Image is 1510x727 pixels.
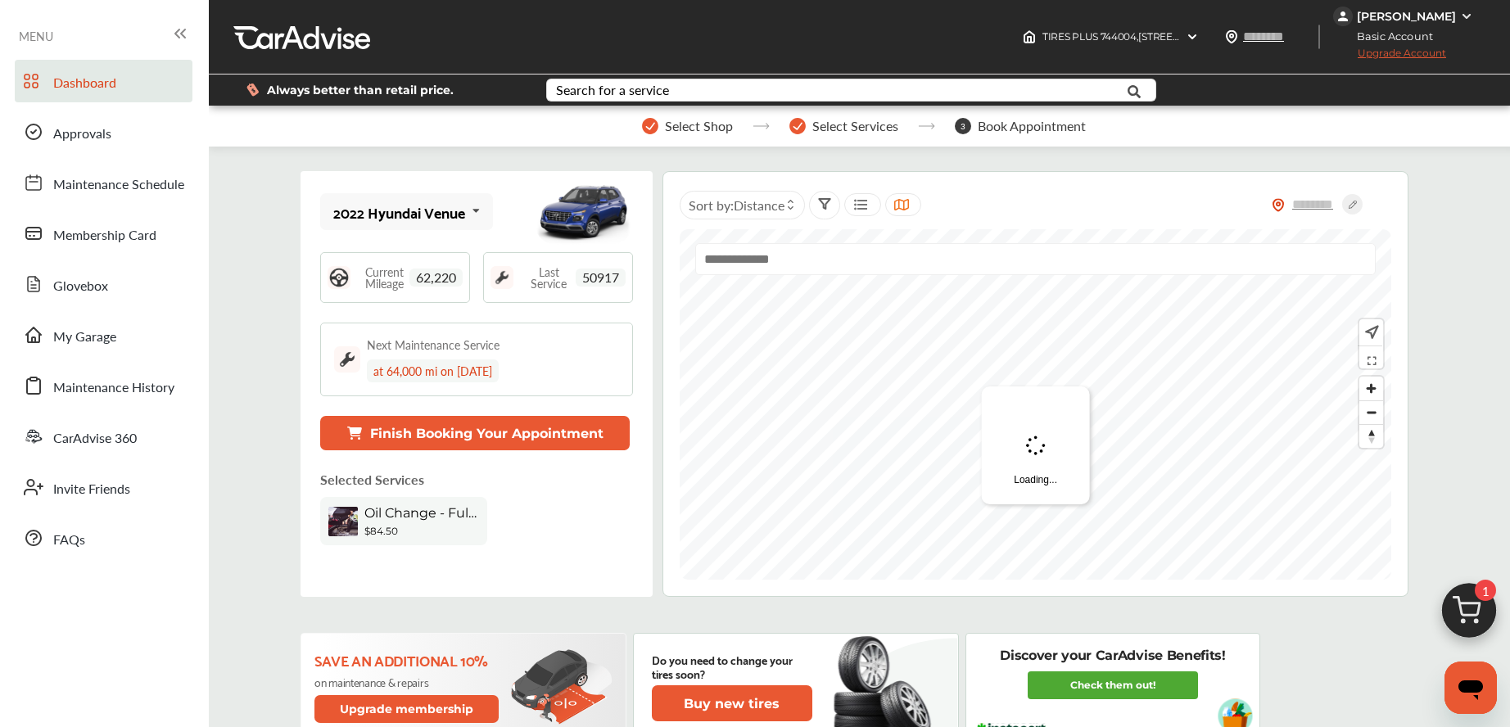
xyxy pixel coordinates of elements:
div: Loading... [981,386,1090,504]
img: mobile_50117_st0640_046.png [535,175,633,249]
p: Save an additional 10% [314,651,502,669]
span: My Garage [53,327,116,348]
iframe: Button to launch messaging window [1444,662,1497,714]
a: Glovebox [15,263,192,305]
a: CarAdvise 360 [15,415,192,458]
img: oil-change-thumb.jpg [328,507,358,536]
span: Maintenance History [53,377,174,399]
span: Maintenance Schedule [53,174,184,196]
span: Distance [734,196,784,214]
a: Dashboard [15,60,192,102]
a: Approvals [15,111,192,153]
span: 62,220 [409,269,463,287]
img: jVpblrzwTbfkPYzPPzSLxeg0AAAAASUVORK5CYII= [1333,7,1353,26]
div: [PERSON_NAME] [1357,9,1456,24]
canvas: Map [680,229,1508,580]
span: Select Services [812,119,898,133]
div: 2022 Hyundai Venue [333,204,465,220]
p: Selected Services [320,470,424,489]
img: maintenance_logo [491,266,513,289]
p: on maintenance & repairs [314,675,502,689]
span: Upgrade Account [1333,47,1446,67]
span: Membership Card [53,225,156,246]
a: Check them out! [1028,671,1198,699]
button: Zoom out [1359,400,1383,424]
a: Maintenance Schedule [15,161,192,204]
button: Reset bearing to north [1359,424,1383,448]
img: maintenance_logo [334,346,360,373]
b: $84.50 [364,525,398,537]
div: at 64,000 mi on [DATE] [367,359,499,382]
a: Membership Card [15,212,192,255]
img: stepper-checkmark.b5569197.svg [789,118,806,134]
span: Book Appointment [978,119,1086,133]
button: Zoom in [1359,377,1383,400]
span: Dashboard [53,73,116,94]
img: stepper-checkmark.b5569197.svg [642,118,658,134]
span: Approvals [53,124,111,145]
img: stepper-arrow.e24c07c6.svg [753,123,770,129]
img: dollor_label_vector.a70140d1.svg [246,83,259,97]
span: Glovebox [53,276,108,297]
span: Oil Change - Full-synthetic [364,505,479,521]
span: Sort by : [689,196,784,214]
span: TIRES PLUS 744004 , [STREET_ADDRESS] Bradenton , FL 34209 [1042,30,1332,43]
span: 1 [1475,580,1496,601]
span: Last Service [522,266,576,289]
a: Invite Friends [15,466,192,508]
img: header-down-arrow.9dd2ce7d.svg [1186,30,1199,43]
img: update-membership.81812027.svg [511,649,613,725]
img: location_vector.a44bc228.svg [1225,30,1238,43]
div: Search for a service [556,84,669,97]
a: Maintenance History [15,364,192,407]
button: Buy new tires [652,685,812,721]
span: MENU [19,29,53,43]
img: header-divider.bc55588e.svg [1318,25,1320,49]
img: stepper-arrow.e24c07c6.svg [918,123,935,129]
span: Invite Friends [53,479,130,500]
a: FAQs [15,517,192,559]
button: Upgrade membership [314,695,500,723]
span: Always better than retail price. [267,84,454,96]
p: Discover your CarAdvise Benefits! [1000,647,1225,665]
img: recenter.ce011a49.svg [1362,323,1379,341]
img: steering_logo [328,266,350,289]
span: Basic Account [1335,28,1445,45]
span: CarAdvise 360 [53,428,137,449]
span: Reset bearing to north [1359,425,1383,448]
span: 50917 [576,269,626,287]
span: Select Shop [665,119,733,133]
img: cart_icon.3d0951e8.svg [1430,576,1508,654]
p: Do you need to change your tires soon? [652,652,812,680]
span: FAQs [53,530,85,551]
img: WGsFRI8htEPBVLJbROoPRyZpYNWhNONpIPPETTm6eUC0GeLEiAAAAAElFTkSuQmCC [1460,10,1473,23]
img: header-home-logo.8d720a4f.svg [1023,30,1036,43]
span: 3 [955,118,971,134]
a: Buy new tires [652,685,816,721]
span: Current Mileage [359,266,409,289]
img: location_vector_orange.38f05af8.svg [1272,198,1285,212]
a: My Garage [15,314,192,356]
div: Next Maintenance Service [367,336,500,353]
button: Finish Booking Your Appointment [320,416,630,450]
